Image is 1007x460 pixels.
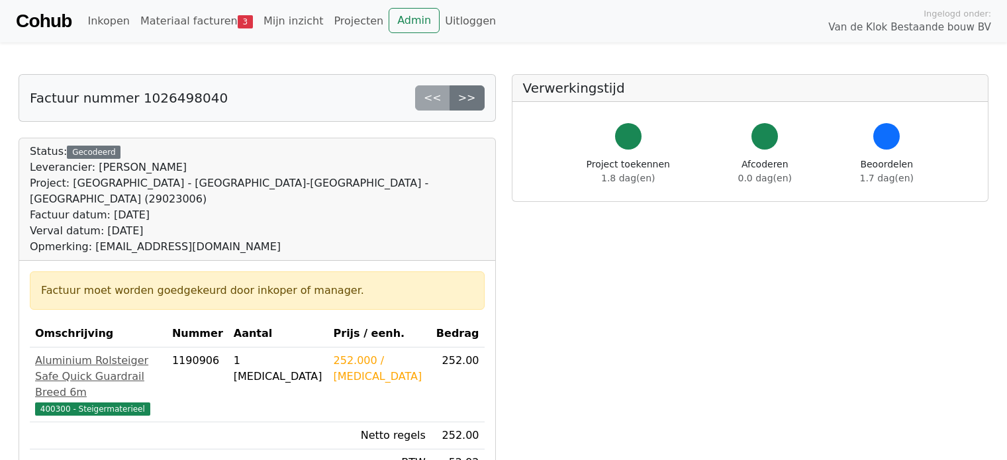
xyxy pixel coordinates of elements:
[228,320,328,347] th: Aantal
[258,8,329,34] a: Mijn inzicht
[41,283,473,299] div: Factuur moet worden goedgekeurd door inkoper of manager.
[16,5,72,37] a: Cohub
[30,160,485,175] div: Leverancier: [PERSON_NAME]
[67,146,120,159] div: Gecodeerd
[431,422,485,449] td: 252.00
[431,347,485,422] td: 252.00
[328,8,389,34] a: Projecten
[587,158,670,185] div: Project toekennen
[35,353,162,400] div: Aluminium Rolsteiger Safe Quick Guardrail Breed 6m
[328,422,431,449] td: Netto regels
[135,8,258,34] a: Materiaal facturen3
[860,173,914,183] span: 1.7 dag(en)
[860,158,914,185] div: Beoordelen
[924,7,991,20] span: Ingelogd onder:
[431,320,485,347] th: Bedrag
[30,223,485,239] div: Verval datum: [DATE]
[738,158,792,185] div: Afcoderen
[389,8,440,33] a: Admin
[450,85,485,111] a: >>
[238,15,253,28] span: 3
[30,144,485,255] div: Status:
[167,320,228,347] th: Nummer
[328,320,431,347] th: Prijs / eenh.
[35,353,162,416] a: Aluminium Rolsteiger Safe Quick Guardrail Breed 6m400300 - Steigermaterieel
[738,173,792,183] span: 0.0 dag(en)
[30,175,485,207] div: Project: [GEOGRAPHIC_DATA] - [GEOGRAPHIC_DATA]-[GEOGRAPHIC_DATA] - [GEOGRAPHIC_DATA] (29023006)
[30,207,485,223] div: Factuur datum: [DATE]
[35,402,150,416] span: 400300 - Steigermaterieel
[167,347,228,422] td: 1190906
[30,90,228,106] h5: Factuur nummer 1026498040
[82,8,134,34] a: Inkopen
[601,173,655,183] span: 1.8 dag(en)
[828,20,991,35] span: Van de Klok Bestaande bouw BV
[30,239,485,255] div: Opmerking: [EMAIL_ADDRESS][DOMAIN_NAME]
[334,353,426,385] div: 252.000 / [MEDICAL_DATA]
[30,320,167,347] th: Omschrijving
[523,80,978,96] h5: Verwerkingstijd
[440,8,501,34] a: Uitloggen
[234,353,323,385] div: 1 [MEDICAL_DATA]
